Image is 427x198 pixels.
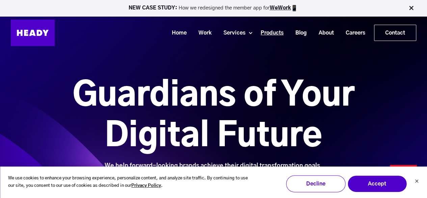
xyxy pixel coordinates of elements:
[310,27,337,39] a: About
[35,75,392,157] h1: Guardians of Your Digital Future
[163,27,190,39] a: Home
[415,178,419,185] button: Dismiss cookie banner
[190,27,215,39] a: Work
[11,20,55,46] img: Heady_Logo_Web-01 (1)
[291,5,298,12] img: app emoji
[374,25,416,41] a: Contact
[129,5,179,10] strong: NEW CASE STUDY:
[337,27,369,39] a: Careers
[252,27,287,39] a: Products
[215,27,249,39] a: Services
[131,182,161,190] a: Privacy Policy
[8,175,248,190] p: We use cookies to enhance your browsing experience, personalize content, and analyze site traffic...
[408,5,415,12] img: Close Bar
[3,5,424,12] p: How we redesigned the member app for
[35,162,392,170] div: We help forward-looking brands achieve their digital transformation goals.
[347,175,407,192] button: Accept
[286,175,345,192] button: Decline
[287,27,310,39] a: Blog
[61,25,416,41] div: Navigation Menu
[270,5,291,10] a: WeWork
